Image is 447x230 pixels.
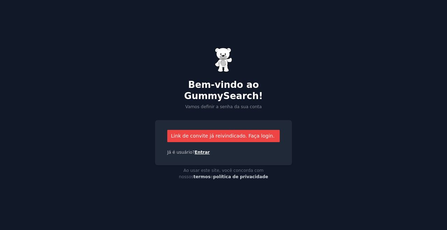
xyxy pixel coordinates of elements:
[195,150,210,155] a: Entrar
[193,174,211,179] a: termos
[184,79,263,101] font: Bem-vindo ao GummySearch!
[215,48,232,72] img: Ursinho de goma
[167,150,195,155] font: Já é usuário?
[171,133,275,139] font: Link de convite já reivindicado. Faça login.
[213,174,268,179] a: política de privacidade
[185,104,262,109] font: Vamos definir a senha da sua conta
[211,174,213,179] font: e
[179,168,264,179] font: Ao usar este site, você concorda com nossos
